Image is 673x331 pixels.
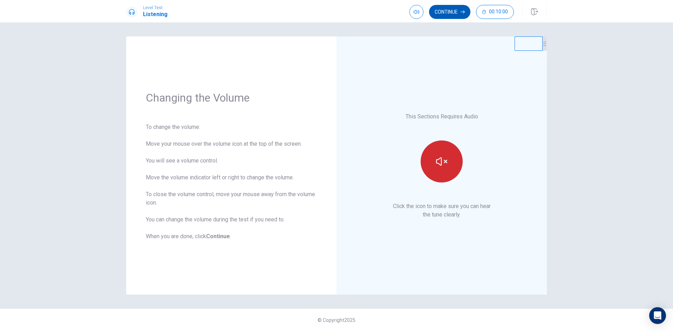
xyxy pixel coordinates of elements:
button: Continue [429,5,470,19]
div: Open Intercom Messenger [649,307,666,324]
p: Click the icon to make sure you can hear the tune clearly. [393,202,491,219]
h1: Changing the Volume [146,91,317,105]
span: © Copyright 2025 [318,317,355,323]
span: 00:10:00 [489,9,508,15]
div: To change the volume: Move your mouse over the volume icon at the top of the screen. You will see... [146,123,317,241]
button: 00:10:00 [476,5,514,19]
span: Level Test [143,5,168,10]
p: This Sections Requires Audio [406,112,478,121]
b: Continue [206,233,230,240]
h1: Listening [143,10,168,19]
